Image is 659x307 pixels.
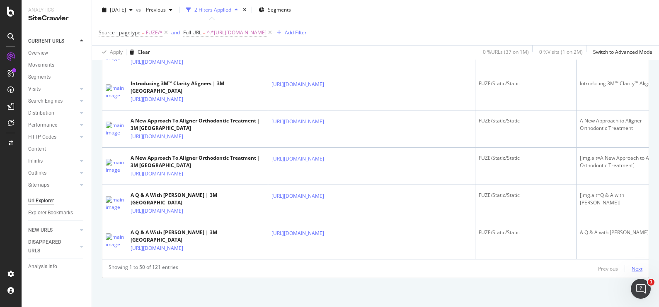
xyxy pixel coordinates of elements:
div: A New Approach To Aligner Orthodontic Treatment | 3M [GEOGRAPHIC_DATA] [131,117,264,132]
a: Sitemaps [28,181,78,189]
a: Explorer Bookmarks [28,209,86,217]
a: CURRENT URLS [28,37,78,46]
a: [URL][DOMAIN_NAME] [271,155,324,163]
div: Segments [28,73,51,82]
button: Next [632,264,642,273]
a: HTTP Codes [28,133,78,142]
span: vs [136,6,143,13]
iframe: Intercom live chat [631,279,651,299]
a: [URL][DOMAIN_NAME] [131,58,183,66]
div: Inlinks [28,157,43,165]
div: Analytics [28,7,85,14]
button: Apply [99,46,123,59]
div: SiteCrawler [28,14,85,23]
div: Showing 1 to 50 of 121 entries [109,264,178,273]
span: FUZE/* [146,27,162,38]
span: ^.*[URL][DOMAIN_NAME] [207,27,267,38]
a: Outlinks [28,169,78,177]
div: 2 Filters Applied [194,6,231,13]
img: main image [106,159,126,174]
span: 1 [648,279,654,285]
div: Apply [110,48,123,55]
div: A New Approach To Aligner Orthodontic Treatment | 3M [GEOGRAPHIC_DATA] [131,154,264,169]
div: Outlinks [28,169,46,177]
a: [URL][DOMAIN_NAME] [271,192,324,200]
div: NEW URLS [28,226,53,235]
div: Previous [598,265,618,272]
a: Overview [28,49,86,58]
a: [URL][DOMAIN_NAME] [131,170,183,178]
div: FUZE/Static/Static [479,117,573,125]
div: Explorer Bookmarks [28,209,73,217]
div: Search Engines [28,97,63,106]
button: Clear [126,46,150,59]
a: Inlinks [28,157,78,165]
a: [URL][DOMAIN_NAME] [131,95,183,103]
button: Previous [598,264,618,273]
span: Full URL [183,29,201,36]
a: Content [28,145,86,153]
a: Distribution [28,109,78,118]
div: Clear [138,48,150,55]
div: 0 % URLs ( 37 on 1M ) [483,48,529,55]
div: Analysis Info [28,262,57,271]
div: DISAPPEARED URLS [28,238,70,255]
a: [URL][DOMAIN_NAME] [131,244,183,252]
button: 2 Filters Applied [183,3,241,17]
div: Next [632,265,642,272]
img: main image [106,233,126,248]
div: Movements [28,61,54,70]
a: Performance [28,121,78,130]
div: A Q & A With [PERSON_NAME] | 3M [GEOGRAPHIC_DATA] [131,229,264,244]
div: Visits [28,85,41,94]
img: main image [106,84,126,99]
a: [URL][DOMAIN_NAME] [271,229,324,237]
a: Visits [28,85,78,94]
div: Distribution [28,109,54,118]
button: Previous [143,3,176,17]
div: times [241,6,248,14]
div: Introducing 3M™ Clarity Aligners | 3M [GEOGRAPHIC_DATA] [131,80,264,95]
div: Performance [28,121,57,130]
div: A Q & A With [PERSON_NAME] | 3M [GEOGRAPHIC_DATA] [131,192,264,206]
a: [URL][DOMAIN_NAME] [271,118,324,126]
a: NEW URLS [28,226,78,235]
span: = [142,29,145,36]
span: Segments [268,6,291,13]
img: main image [106,122,126,137]
a: [URL][DOMAIN_NAME] [271,80,324,89]
div: Content [28,145,46,153]
a: [URL][DOMAIN_NAME] [131,132,183,141]
div: Add Filter [285,29,307,36]
a: Analysis Info [28,262,86,271]
div: Overview [28,49,48,58]
div: CURRENT URLS [28,37,64,46]
a: Segments [28,73,86,82]
span: Source - pagetype [99,29,141,36]
div: FUZE/Static/Static [479,229,573,236]
span: Previous [143,6,166,13]
a: DISAPPEARED URLS [28,238,78,255]
span: = [203,29,206,36]
button: Switch to Advanced Mode [590,46,652,59]
div: FUZE/Static/Static [479,192,573,199]
div: 0 % Visits ( 1 on 2M ) [539,48,583,55]
button: [DATE] [99,3,136,17]
div: HTTP Codes [28,133,56,142]
button: and [171,29,180,36]
div: Url Explorer [28,197,54,205]
a: [URL][DOMAIN_NAME] [131,207,183,215]
img: main image [106,196,126,211]
a: Url Explorer [28,197,86,205]
a: Search Engines [28,97,78,106]
button: Add Filter [274,28,307,38]
a: Movements [28,61,86,70]
button: Segments [255,3,294,17]
div: FUZE/Static/Static [479,154,573,162]
div: FUZE/Static/Static [479,80,573,87]
div: Switch to Advanced Mode [593,48,652,55]
div: Sitemaps [28,181,49,189]
span: 2025 Aug. 24th [110,6,126,13]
